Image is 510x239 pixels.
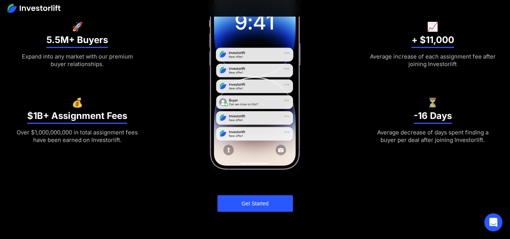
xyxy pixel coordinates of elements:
h3: + $11,000 [411,34,454,48]
h3: 5.5M+ Buyers [46,34,108,48]
h6: 🚀 [72,23,83,31]
div: Expand into any market with our premium buyer relationships. [14,53,141,68]
h6: ⏳ [427,99,438,106]
div: Open Intercom Messenger [484,213,502,231]
h6: 📈 [427,23,438,31]
h6: 💰 [72,99,83,106]
div: Average decrease of days spent finding a buyer per deal after joining Investorlift. [369,129,496,144]
div: Over $1,000,000,000 in total assignment fees have been earned on Investorlift. [14,129,141,144]
h3: -16 Days [414,110,452,124]
a: Get Started [217,195,293,212]
div: Average increase of each assignment fee after joining Investorlift [369,53,496,68]
h3: $1B+ Assignment Fees [27,110,127,124]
